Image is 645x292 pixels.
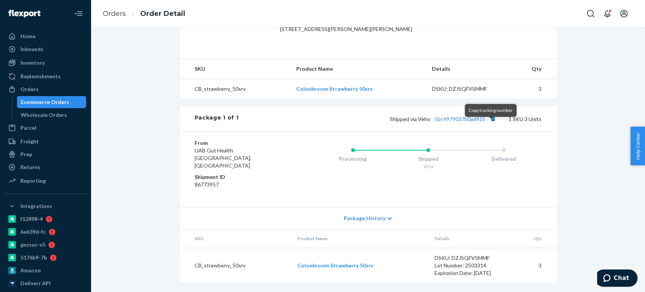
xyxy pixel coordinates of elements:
a: Colonbroom Strawberry 50srv [297,262,373,269]
dt: Shipment ID [195,173,285,181]
td: CB_strawberry_50srv [179,79,291,99]
div: Orders [20,85,39,93]
dd: 86773957 [195,181,285,188]
button: Close Navigation [71,6,86,21]
a: Ecommerce Orders [17,96,87,108]
div: Ecommerce Orders [21,98,69,106]
div: Home [20,33,36,40]
a: 5bc9979037b0ad925 [435,116,485,122]
a: Colonbroom Strawberry 50srv [296,85,372,92]
div: Processing [315,155,391,163]
th: Details [426,59,509,79]
a: gnzsuz-v5 [5,239,86,251]
div: Freight [20,138,39,145]
th: Product Name [291,229,428,248]
div: Lot Number: 2503314 [434,262,505,269]
div: Delivered [466,155,541,163]
button: Integrations [5,200,86,212]
th: Qty [509,59,556,79]
th: SKU [179,229,292,248]
a: Wholesale Orders [17,109,87,121]
a: 5176b9-7b [5,252,86,264]
a: Orders [5,83,86,95]
div: Reporting [20,177,46,185]
th: Product Name [290,59,425,79]
div: Integrations [20,202,52,210]
button: Help Center [630,127,645,165]
span: Copy tracking number [469,107,513,113]
a: Deliverr API [5,277,86,289]
ol: breadcrumbs [97,3,191,25]
span: Package History [344,214,385,222]
a: Inventory [5,57,86,69]
a: Inbounds [5,43,86,55]
span: Shipped via Veho [390,116,498,122]
button: Open notifications [600,6,615,21]
div: Prep [20,151,32,158]
a: Parcel [5,122,86,134]
div: 1 SKU 3 Units [238,114,541,124]
div: Wholesale Orders [21,111,67,119]
th: SKU [179,59,291,79]
button: Open account menu [616,6,631,21]
a: 6e639d-fc [5,226,86,238]
td: CB_strawberry_50srv [179,248,292,283]
div: Expiration Date: [DATE] [434,269,505,277]
div: f12898-4 [20,215,43,223]
div: Amazon [20,267,41,274]
a: Home [5,30,86,42]
div: 6e639d-fc [20,228,46,236]
img: Flexport logo [8,10,40,17]
button: Open Search Box [583,6,598,21]
a: Freight [5,135,86,148]
div: Package 1 of 1 [195,114,239,124]
a: Replenishments [5,70,86,82]
div: Replenishments [20,73,60,80]
a: Returns [5,161,86,173]
span: UAB Gut Health [GEOGRAPHIC_DATA], [GEOGRAPHIC_DATA] [195,147,251,169]
a: Amazon [5,264,86,276]
div: Deliverr API [20,280,51,287]
th: Details [428,229,511,248]
div: gnzsuz-v5 [20,241,45,249]
a: Prep [5,148,86,160]
a: Order Detail [140,9,185,18]
div: DSKU: DZJSQFVSMMF [432,85,503,93]
td: 3 [511,248,557,283]
div: 5176b9-7b [20,254,47,261]
div: Returns [20,163,40,171]
td: 3 [509,79,556,99]
a: Reporting [5,175,86,187]
div: Shipped [390,155,466,163]
iframe: Opens a widget where you can chat to one of our agents [597,269,637,288]
div: DSKU: DZJSQFVSMMF [434,254,505,262]
div: Inbounds [20,45,43,53]
div: 9/24 [390,163,466,170]
th: Qty [511,229,557,248]
a: f12898-4 [5,213,86,225]
div: Inventory [20,59,45,67]
dt: From [195,139,285,147]
a: Orders [103,9,126,18]
div: Parcel [20,124,36,132]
